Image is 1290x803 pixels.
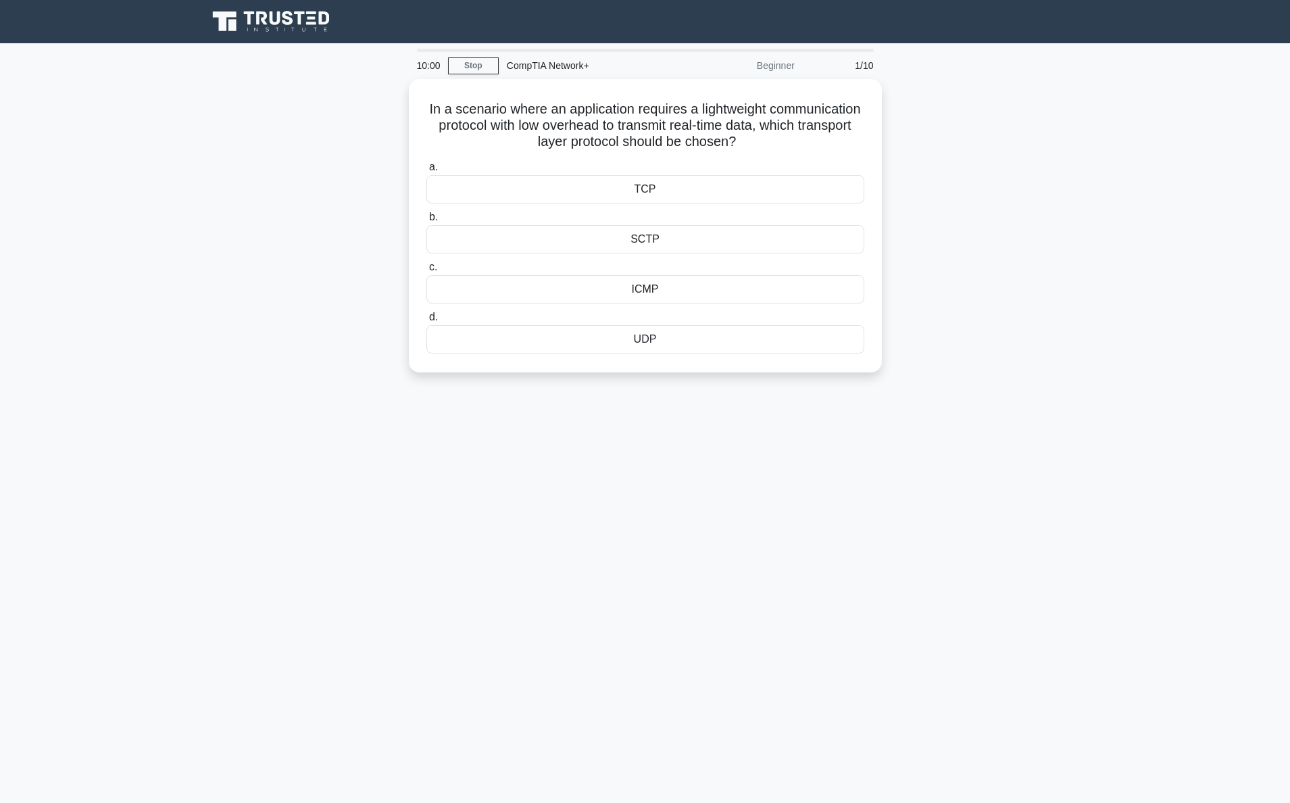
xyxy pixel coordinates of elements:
h5: In a scenario where an application requires a lightweight communication protocol with low overhea... [425,101,866,151]
div: ICMP [426,275,864,303]
span: a. [429,161,438,172]
a: Stop [448,57,499,74]
div: Beginner [685,52,803,79]
div: UDP [426,325,864,354]
span: b. [429,211,438,222]
div: TCP [426,175,864,203]
div: 10:00 [409,52,448,79]
div: CompTIA Network+ [499,52,685,79]
span: c. [429,261,437,272]
div: SCTP [426,225,864,253]
div: 1/10 [803,52,882,79]
span: d. [429,311,438,322]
